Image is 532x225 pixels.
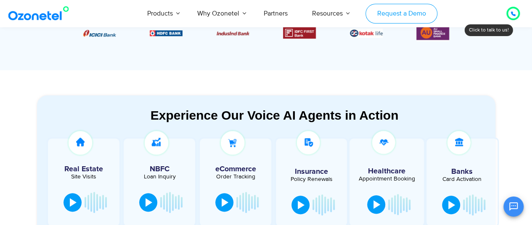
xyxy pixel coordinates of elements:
div: Experience Our Voice AI Agents in Action [45,108,504,123]
div: Appointment Booking [356,176,418,182]
h5: Real Estate [52,165,115,173]
div: 6 / 6 [416,24,449,41]
img: Picture26.jpg [350,29,383,38]
div: Image Carousel [83,24,449,41]
div: 5 / 6 [350,28,383,38]
h5: eCommerce [204,165,267,173]
div: Site Visits [52,174,115,180]
div: Order Tracking [204,174,267,180]
div: 4 / 6 [283,27,316,39]
img: Picture10.png [217,31,249,35]
div: 2 / 6 [150,28,183,38]
div: Policy Renewals [280,176,342,182]
img: Picture12.png [283,27,316,39]
img: Picture8.png [83,30,116,37]
div: Loan Inquiry [128,174,191,180]
div: 1 / 6 [83,28,116,38]
img: Picture9.png [150,30,183,36]
button: Open chat [503,196,524,217]
h5: Banks [431,168,493,175]
h5: NBFC [128,165,191,173]
a: Request a Demo [365,4,437,24]
div: 3 / 6 [217,28,249,38]
div: Card Activation [431,176,493,182]
h5: Insurance [280,168,342,175]
img: Picture13.png [416,24,449,41]
h5: Healthcare [356,167,418,175]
